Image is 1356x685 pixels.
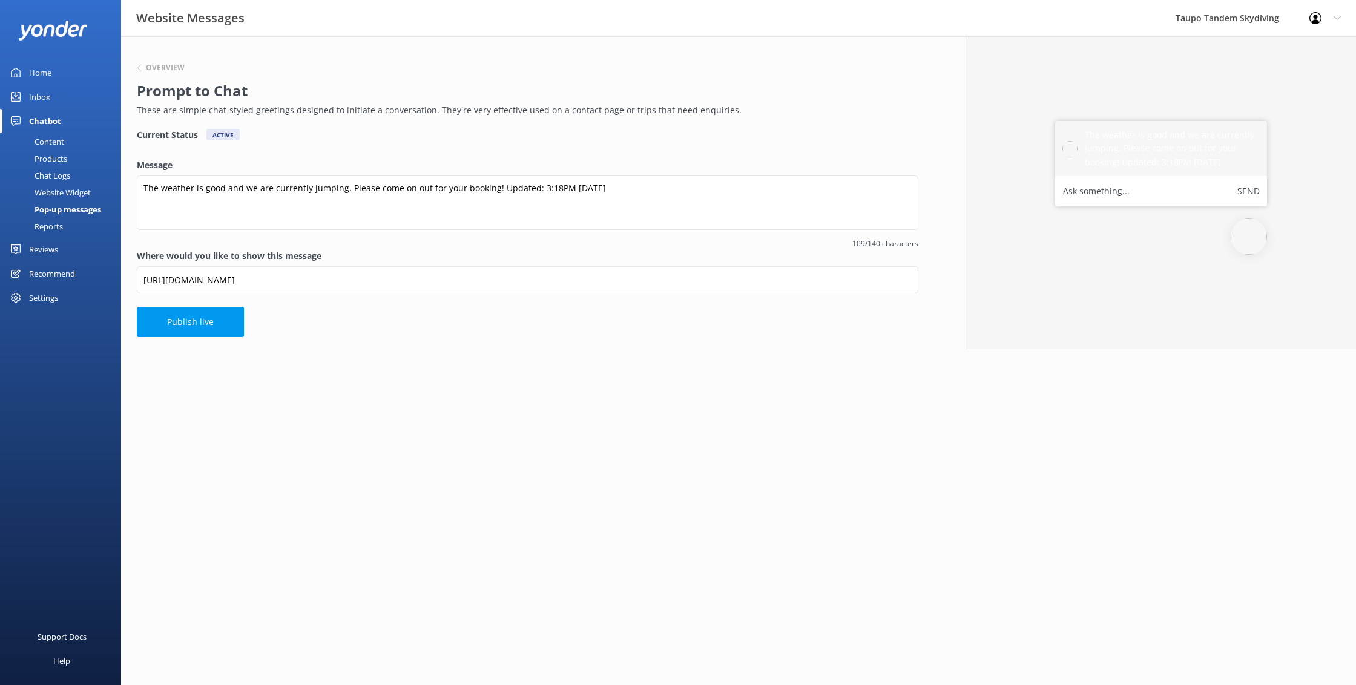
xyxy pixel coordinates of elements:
h5: The weather is good and we are currently jumping. Please come on out for your booking! Updated: 3... [1085,128,1260,169]
div: Website Widget [7,184,91,201]
div: Content [7,133,64,150]
div: Reviews [29,237,58,261]
h6: Overview [146,64,185,71]
div: Settings [29,286,58,310]
a: Content [7,133,121,150]
a: Pop-up messages [7,201,121,218]
div: Support Docs [38,624,87,649]
div: Chatbot [29,109,61,133]
div: Products [7,150,67,167]
button: Send [1237,183,1260,199]
h4: Current Status [137,129,198,140]
span: 109/140 characters [137,238,918,249]
a: Chat Logs [7,167,121,184]
div: Home [29,61,51,85]
div: Active [206,129,240,140]
label: Message [137,159,918,172]
textarea: The weather is good and we are currently jumping. Please come on out for your booking! Updated: 3... [137,175,918,230]
input: https://www.example.com/page [137,266,918,293]
a: Website Widget [7,184,121,201]
a: Reports [7,218,121,235]
h2: Prompt to Chat [137,79,912,102]
label: Where would you like to show this message [137,249,918,263]
div: Pop-up messages [7,201,101,218]
button: Overview [137,64,185,71]
a: Products [7,150,121,167]
label: Ask something... [1063,183,1130,199]
div: Help [53,649,70,673]
h3: Website Messages [136,8,245,28]
div: Chat Logs [7,167,70,184]
img: yonder-white-logo.png [18,21,88,41]
p: These are simple chat-styled greetings designed to initiate a conversation. They're very effectiv... [137,103,912,117]
div: Recommend [29,261,75,286]
div: Inbox [29,85,50,109]
div: Reports [7,218,63,235]
button: Publish live [137,307,244,337]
